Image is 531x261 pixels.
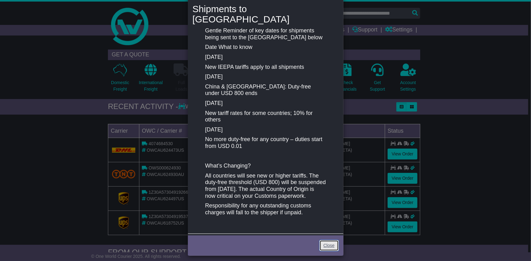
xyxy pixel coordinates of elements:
p: Gentle Reminder of key dates for shipments being sent to the [GEOGRAPHIC_DATA] below [205,27,326,41]
p: China & [GEOGRAPHIC_DATA]: Duty-free under USD 800 ends [205,83,326,97]
p: All countries will see new or higher tariffs. The duty-free threshold (USD 800) will be suspended... [205,173,326,199]
p: [DATE] [205,54,326,61]
p: [DATE] [205,100,326,107]
h4: Shipments to [GEOGRAPHIC_DATA] [193,4,339,24]
p: [DATE] [205,74,326,80]
a: Close [319,240,339,251]
p: Responsibility for any outstanding customs charges will fall to the shipper if unpaid. [205,202,326,216]
p: [DATE] [205,126,326,133]
p: New IEEPA tariffs apply to all shipments [205,64,326,71]
p: New tariff rates for some countries; 10% for others [205,110,326,123]
p: No more duty-free for any country – duties start from USD 0.01 [205,136,326,149]
p: Date What to know [205,44,326,51]
p: What’s Changing? [205,163,326,169]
